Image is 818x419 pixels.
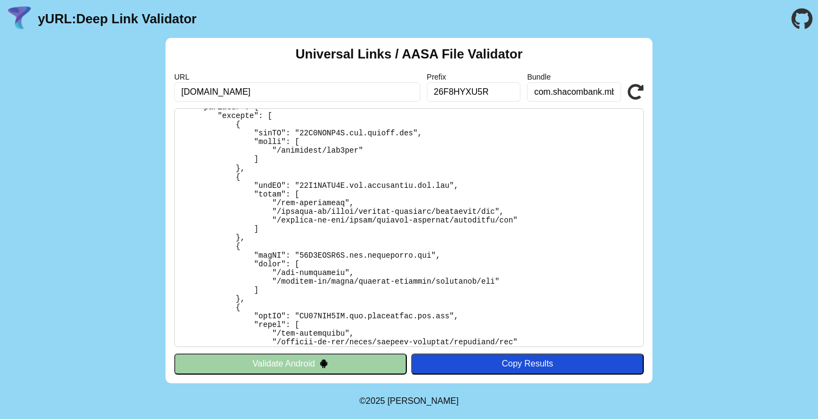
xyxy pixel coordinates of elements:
input: Optional [427,82,521,102]
footer: © [359,383,458,419]
div: Copy Results [417,359,638,369]
a: yURL:Deep Link Validator [38,11,196,27]
h2: Universal Links / AASA File Validator [295,47,523,62]
input: Required [174,82,420,102]
label: Prefix [427,73,521,81]
img: yURL Logo [5,5,34,33]
label: Bundle [527,73,621,81]
span: 2025 [366,396,385,405]
button: Validate Android [174,353,407,374]
input: Optional [527,82,621,102]
button: Copy Results [411,353,644,374]
label: URL [174,73,420,81]
a: Michael Ibragimchayev's Personal Site [387,396,459,405]
pre: Lorem ipsu do: sitam://con7.adipiscing.eli.se/.doei-tempo/incid-utl-etdo-magnaaliqua En Adminimv:... [174,108,644,347]
img: droidIcon.svg [319,359,328,368]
